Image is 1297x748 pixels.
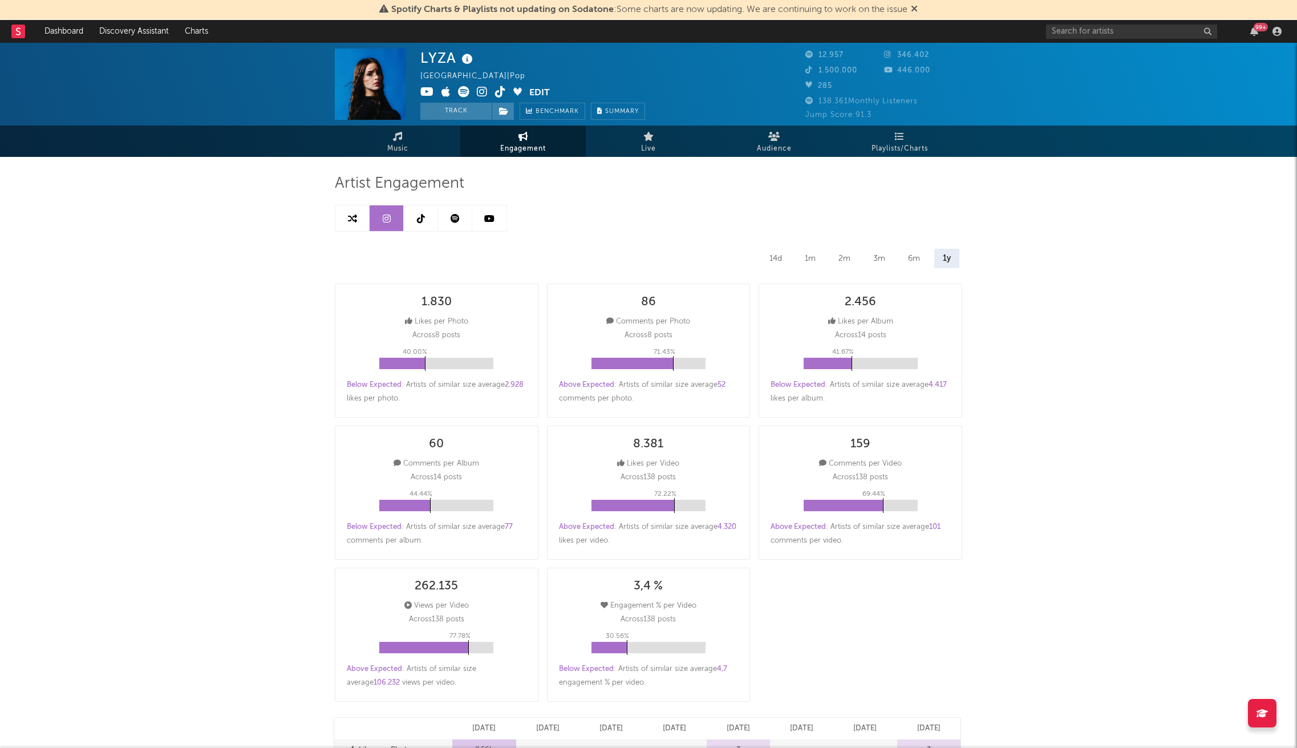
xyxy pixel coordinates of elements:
p: [DATE] [599,722,623,735]
p: [DATE] [853,722,877,735]
div: 2.456 [845,296,876,309]
span: 4,7 [717,665,727,673]
span: Artist Engagement [335,177,464,191]
a: Charts [177,20,216,43]
div: Likes per Album [828,315,893,329]
input: Search for artists [1046,25,1217,39]
div: : Artists of similar size average comments per album . [347,520,526,548]
span: Above Expected [559,523,614,531]
span: 2.928 [505,381,524,389]
p: 44.44 % [410,487,432,501]
div: : Artists of similar size average engagement % per video . [559,662,739,690]
span: Engagement [500,142,546,156]
a: Music [335,126,460,157]
p: 40.00 % [403,345,427,359]
a: Discovery Assistant [91,20,177,43]
span: 4.417 [929,381,947,389]
a: Benchmark [520,103,585,120]
div: 99 + [1254,23,1268,31]
span: Below Expected [347,381,402,389]
p: 69.44 % [862,487,885,501]
span: Above Expected [347,665,402,673]
span: 1.500.000 [805,67,857,74]
span: : Some charts are now updating. We are continuing to work on the issue [391,5,907,14]
p: 41.67 % [832,345,854,359]
div: 1y [934,249,959,268]
div: 2m [830,249,859,268]
div: 1.830 [421,296,452,309]
span: Live [641,142,656,156]
span: 138.361 Monthly Listeners [805,98,918,105]
p: Across 138 posts [409,613,464,626]
div: Views per Video [404,599,469,613]
p: Across 8 posts [625,329,672,342]
div: : Artists of similar size average views per video . [347,662,526,690]
a: Dashboard [37,20,91,43]
span: Dismiss [911,5,918,14]
div: Likes per Video [617,457,679,471]
span: Above Expected [771,523,826,531]
p: [DATE] [663,722,686,735]
div: Comments per Video [819,457,902,471]
span: 346.402 [884,51,929,59]
div: 159 [850,438,870,451]
div: Engagement % per Video [601,599,696,613]
p: Across 138 posts [833,471,888,484]
p: [DATE] [536,722,560,735]
div: : Artists of similar size average likes per album . [771,378,950,406]
p: Across 138 posts [621,471,676,484]
span: 106.232 [374,679,400,686]
span: 4.320 [718,523,736,531]
span: 52 [718,381,725,389]
span: 446.000 [884,67,930,74]
span: Below Expected [347,523,402,531]
div: : Artists of similar size average comments per video . [771,520,950,548]
a: Live [586,126,711,157]
div: 86 [641,296,656,309]
div: 6m [899,249,929,268]
p: Across 14 posts [835,329,886,342]
p: Across 8 posts [412,329,460,342]
span: Benchmark [536,105,579,119]
p: 77.78 % [449,629,471,643]
button: Summary [591,103,645,120]
p: [DATE] [472,722,496,735]
p: 71.43 % [654,345,675,359]
div: [GEOGRAPHIC_DATA] | Pop [420,70,538,83]
p: 30.56 % [606,629,629,643]
a: Engagement [460,126,586,157]
div: 3m [865,249,894,268]
span: Spotify Charts & Playlists not updating on Sodatone [391,5,614,14]
div: Comments per Album [394,457,479,471]
div: 60 [429,438,444,451]
span: 285 [805,82,832,90]
span: Jump Score: 91.3 [805,111,872,119]
div: 1m [796,249,824,268]
span: 101 [929,523,941,531]
button: Track [420,103,492,120]
span: Summary [605,108,639,115]
div: : Artists of similar size average comments per photo . [559,378,739,406]
div: 262.135 [415,580,458,593]
div: 8.381 [633,438,663,451]
div: : Artists of similar size average likes per video . [559,520,739,548]
p: Across 14 posts [411,471,462,484]
div: 14d [761,249,791,268]
p: [DATE] [790,722,813,735]
span: Below Expected [771,381,825,389]
a: Playlists/Charts [837,126,962,157]
span: Below Expected [559,665,614,673]
button: Edit [529,86,550,100]
div: Comments per Photo [606,315,690,329]
div: Likes per Photo [405,315,468,329]
p: Across 138 posts [621,613,676,626]
span: Playlists/Charts [872,142,928,156]
span: Audience [757,142,792,156]
div: : Artists of similar size average likes per photo . [347,378,526,406]
p: 72.22 % [654,487,676,501]
div: 3,4 % [634,580,663,593]
a: Audience [711,126,837,157]
div: LYZA [420,48,476,67]
button: 99+ [1250,27,1258,36]
span: Above Expected [559,381,614,389]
